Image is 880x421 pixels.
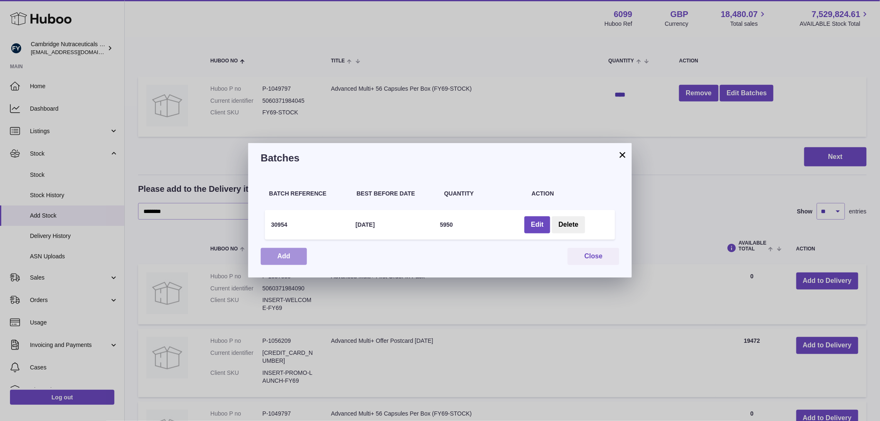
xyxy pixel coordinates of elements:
[444,190,524,198] h4: Quantity
[269,190,349,198] h4: Batch Reference
[532,190,611,198] h4: Action
[568,248,619,265] button: Close
[261,151,619,165] h3: Batches
[356,221,375,229] h4: [DATE]
[524,216,550,233] button: Edit
[261,248,307,265] button: Add
[357,190,436,198] h4: Best Before Date
[271,221,287,229] h4: 30954
[552,216,585,233] button: Delete
[618,150,628,160] button: ×
[440,221,453,229] h4: 5950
